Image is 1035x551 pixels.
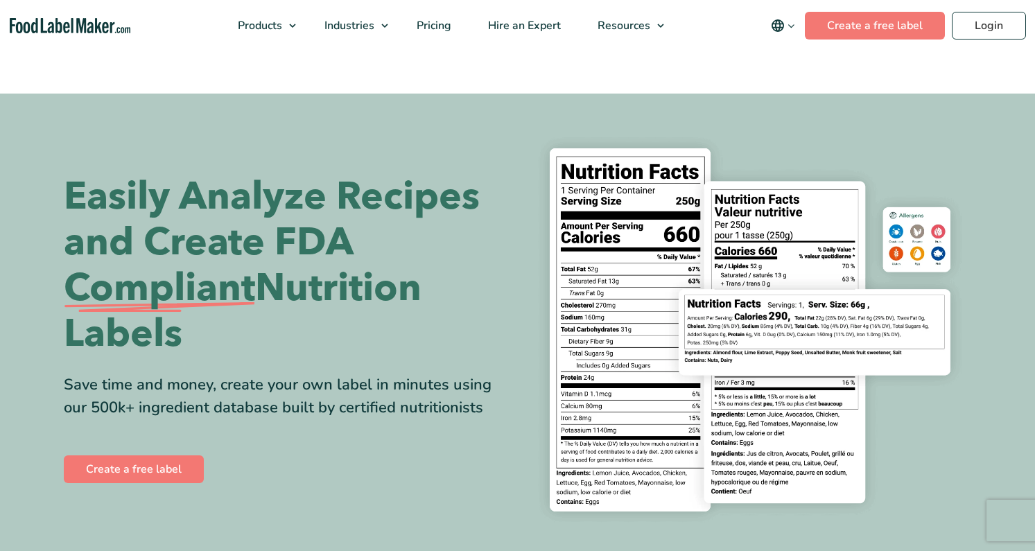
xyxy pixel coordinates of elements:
[64,455,204,483] a: Create a free label
[234,18,284,33] span: Products
[64,265,255,311] span: Compliant
[64,174,507,357] h1: Easily Analyze Recipes and Create FDA Nutrition Labels
[593,18,652,33] span: Resources
[952,12,1026,40] a: Login
[805,12,945,40] a: Create a free label
[484,18,562,33] span: Hire an Expert
[412,18,453,33] span: Pricing
[320,18,376,33] span: Industries
[64,374,507,419] div: Save time and money, create your own label in minutes using our 500k+ ingredient database built b...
